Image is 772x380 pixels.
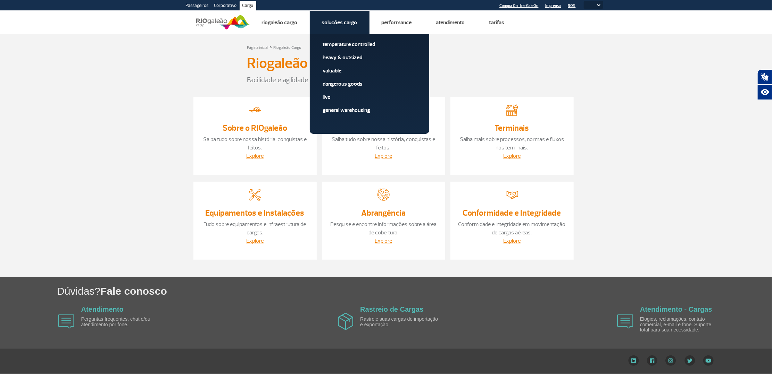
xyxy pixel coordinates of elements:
[757,69,772,85] button: Abrir tradutor de língua de sinais.
[270,43,272,51] a: >
[323,80,416,88] a: Dangerous Goods
[323,106,416,114] a: General Warehousing
[617,314,633,329] img: airplane icon
[322,19,357,26] a: Soluções Cargo
[361,208,406,218] a: Abrangência
[503,237,521,244] a: Explore
[546,3,561,8] a: Imprensa
[757,85,772,100] button: Abrir recursos assistivos.
[568,3,576,8] a: RQS
[246,237,264,244] a: Explore
[360,305,423,313] a: Rastreio de Cargas
[640,305,712,313] a: Atendimento - Cargas
[240,1,256,12] a: Cargo
[647,355,657,366] img: Facebook
[436,19,465,26] a: Atendimento
[323,41,416,48] a: Temperature Controlled
[81,317,161,327] p: Perguntas frequentes, chat e/ou atendimento por fone.
[57,284,772,298] h1: Dúvidas?
[206,208,305,218] a: Equipamentos e Instalações
[100,285,167,297] span: Fale conosco
[211,1,240,12] a: Corporativo
[460,136,564,151] a: Saiba mais sobre processos, normas e fluxos nos terminais.
[628,355,639,366] img: LinkedIn
[640,317,720,332] p: Elogios, reclamações, contato comercial, e-mail e fone. Suporte total para sua necessidade.
[360,317,440,327] p: Rastreie suas cargas de importação e exportação.
[503,153,521,159] a: Explore
[223,123,287,133] a: Sobre o RIOgaleão
[203,136,307,151] a: Saiba tudo sobre nossa história, conquistas e feitos.
[204,221,306,236] a: Tudo sobre equipamentos e infraestrutura de cargas.
[757,69,772,100] div: Plugin de acessibilidade da Hand Talk.
[274,45,302,50] a: Riogaleão Cargo
[684,355,695,366] img: Twitter
[338,313,354,330] img: airplane icon
[183,1,211,12] a: Passageiros
[262,19,298,26] a: Riogaleão Cargo
[247,75,525,85] p: Facilidade e agilidade para transportar mercadorias.
[458,221,566,236] a: Conformidade e integridade em movimentação de cargas aéreas.
[58,314,74,329] img: airplane icon
[665,355,676,366] img: Instagram
[500,3,539,8] a: Compra On-line GaleOn
[247,45,268,50] a: Página inicial
[323,54,416,61] a: Heavy & Outsized
[323,93,416,101] a: Live
[330,221,437,236] a: Pesquise e encontre informações sobre a área de cobertura.
[375,237,392,244] a: Explore
[323,67,416,75] a: Valuable
[247,55,347,72] h3: Riogaleão Cargo
[375,153,392,159] a: Explore
[332,136,435,151] a: Saiba tudo sobre nossa história, conquistas e feitos.
[81,305,124,313] a: Atendimento
[703,355,714,366] img: YouTube
[463,208,561,218] a: Conformidade e Integridade
[495,123,529,133] a: Terminais
[382,19,412,26] a: Performance
[246,153,264,159] a: Explore
[489,19,505,26] a: Tarifas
